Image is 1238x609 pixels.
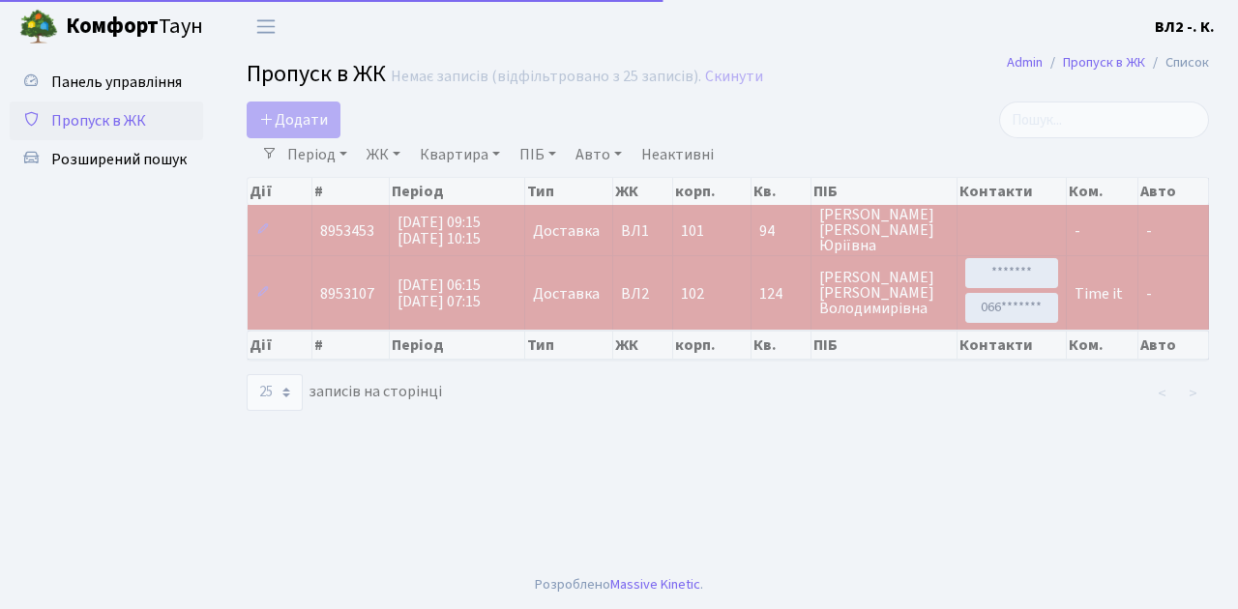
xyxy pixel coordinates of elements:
[242,11,290,43] button: Переключити навігацію
[819,270,949,316] span: [PERSON_NAME] [PERSON_NAME] Володимирівна
[398,275,481,312] span: [DATE] 06:15 [DATE] 07:15
[359,138,408,171] a: ЖК
[412,138,508,171] a: Квартира
[999,101,1209,138] input: Пошук...
[312,331,390,360] th: #
[512,138,564,171] a: ПІБ
[1075,283,1123,304] span: Time it
[391,68,701,86] div: Немає записів (відфільтровано з 25 записів).
[673,178,752,205] th: корп.
[66,11,159,42] b: Комфорт
[280,138,355,171] a: Період
[752,331,811,360] th: Кв.
[1138,331,1209,360] th: Авто
[51,72,182,93] span: Панель управління
[247,101,340,138] a: Додати
[259,109,328,130] span: Додати
[1007,52,1043,72] a: Admin
[621,223,665,239] span: ВЛ1
[248,331,312,360] th: Дії
[613,178,674,205] th: ЖК
[1155,16,1215,38] b: ВЛ2 -. К.
[247,57,386,91] span: Пропуск в ЖК
[681,283,704,304] span: 102
[1146,220,1152,242] span: -
[19,8,58,46] img: logo.png
[10,63,203,101] a: Панель управління
[1067,178,1138,205] th: Ком.
[533,286,600,302] span: Доставка
[759,286,803,302] span: 124
[1063,52,1145,72] a: Пропуск в ЖК
[1155,15,1215,39] a: ВЛ2 -. К.
[10,101,203,140] a: Пропуск в ЖК
[525,178,612,205] th: Тип
[752,178,811,205] th: Кв.
[51,110,146,131] span: Пропуск в ЖК
[247,374,303,411] select: записів на сторінці
[1146,283,1152,304] span: -
[811,331,958,360] th: ПІБ
[51,149,187,170] span: Розширений пошук
[248,178,312,205] th: Дії
[673,331,752,360] th: корп.
[320,283,374,304] span: 8953107
[320,220,374,242] span: 8953453
[398,212,481,249] span: [DATE] 09:15 [DATE] 10:15
[759,223,803,239] span: 94
[312,178,390,205] th: #
[390,331,526,360] th: Період
[390,178,526,205] th: Період
[634,138,722,171] a: Неактивні
[811,178,958,205] th: ПІБ
[610,574,700,594] a: Massive Kinetic
[66,11,203,43] span: Таун
[819,207,949,253] span: [PERSON_NAME] [PERSON_NAME] Юріївна
[621,286,665,302] span: ВЛ2
[247,374,442,411] label: записів на сторінці
[1145,52,1209,73] li: Список
[958,178,1067,205] th: Контакти
[978,43,1238,83] nav: breadcrumb
[568,138,630,171] a: Авто
[10,140,203,179] a: Розширений пошук
[1075,220,1080,242] span: -
[535,574,703,595] div: Розроблено .
[613,331,674,360] th: ЖК
[533,223,600,239] span: Доставка
[525,331,612,360] th: Тип
[958,331,1067,360] th: Контакти
[681,220,704,242] span: 101
[705,68,763,86] a: Скинути
[1138,178,1209,205] th: Авто
[1067,331,1138,360] th: Ком.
